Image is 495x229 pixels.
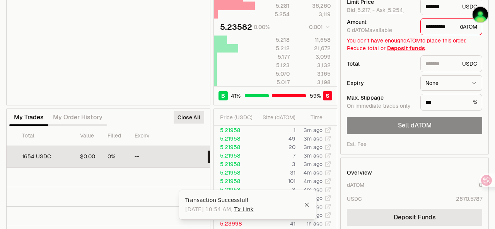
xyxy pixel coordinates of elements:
td: 5.21958 [214,168,254,177]
div: 3,119 [296,10,331,18]
div: 5.218 [255,36,290,44]
div: 5.23582 [220,22,252,32]
span: B [221,92,225,100]
time: 3m ago [304,144,323,151]
td: 20 [254,143,296,151]
button: 5.217 [357,7,371,13]
div: Est. Fee [347,140,367,148]
time: 3m ago [304,161,323,168]
td: 101 [254,177,296,185]
th: Total [16,126,74,146]
span: 59 % [310,92,321,100]
div: On immediate trades only [347,103,414,110]
div: 2670.5787 [456,195,482,203]
time: 3m ago [304,152,323,159]
td: 49 [254,134,296,143]
button: My Trades [9,110,48,125]
td: 5.21958 [214,151,254,160]
time: 1h ago [307,220,323,227]
td: 5.21958 [214,160,254,168]
div: 21,672 [296,44,331,52]
time: 3m ago [304,127,323,134]
div: 3,099 [296,53,331,61]
div: USDC [347,195,362,203]
td: -- [128,146,181,168]
time: 4m ago [304,186,323,193]
div: % [420,94,482,111]
td: 5.23998 [214,219,254,228]
button: Close All [174,111,204,124]
div: 3,165 [296,70,331,78]
span: Bid - [347,7,375,14]
time: 4m ago [304,178,323,185]
div: Amount [347,19,414,25]
div: Max. Slippage [347,95,414,100]
div: 3,132 [296,61,331,69]
td: 41 [254,219,296,228]
div: 11,658 [296,36,331,44]
span: [DATE] 10:54 AM , [185,205,254,213]
img: atom80 [473,7,488,22]
td: 5.21958 [214,185,254,194]
td: 7 [254,151,296,160]
div: Transaction Successful! [185,196,304,204]
div: 5.123 [255,61,290,69]
time: 4m ago [304,169,323,176]
div: 5.212 [255,44,290,52]
div: dATOM [347,181,364,189]
td: 5.21958 [214,134,254,143]
span: 41 % [231,92,241,100]
span: S [326,92,329,100]
td: 3 [254,160,296,168]
div: Overview [347,169,372,176]
span: Ask [376,7,404,14]
time: 3m ago [304,135,323,142]
button: Close [208,151,230,163]
button: None [420,75,482,91]
div: Size ( dATOM ) [261,114,295,121]
div: Expiry [347,80,414,86]
td: 5.21958 [214,143,254,151]
div: 5.177 [255,53,290,61]
div: dATOM [420,18,482,35]
span: 0 dATOM available [347,27,392,34]
div: 5.070 [255,70,290,78]
a: Deposit Funds [347,209,482,226]
button: Close [304,202,310,208]
td: 1 [254,126,296,134]
div: 1654 USDC [22,153,68,160]
button: 5.254 [387,7,404,13]
div: 0% [108,153,122,160]
td: 3 [254,185,296,194]
div: 5.017 [255,78,290,86]
button: My Order History [48,110,107,125]
th: Filled [101,126,128,146]
td: 31 [254,168,296,177]
th: Expiry [128,126,181,146]
div: USDC [420,55,482,72]
th: Value [74,126,101,146]
button: 0.001 [307,22,331,32]
td: 5.21958 [214,177,254,185]
div: 36,260 [296,2,331,10]
div: 0.00% [254,23,270,31]
div: Total [347,61,414,66]
div: You don't have enough dATOM to place this order. Reduce total or . [347,37,482,52]
div: Time [302,114,323,121]
div: 5.281 [255,2,290,10]
a: Tx Link [234,205,254,213]
div: $0.00 [80,153,95,160]
div: 3,198 [296,78,331,86]
td: 5.21958 [214,126,254,134]
div: 5.254 [255,10,290,18]
a: Deposit funds [387,45,425,52]
div: Price ( USDC ) [220,114,254,121]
